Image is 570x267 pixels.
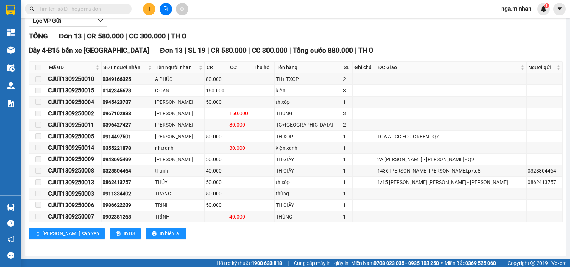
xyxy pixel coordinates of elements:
[29,228,105,239] button: sort-ascending[PERSON_NAME] sắp xếp
[155,190,203,197] div: TRANG
[103,87,152,94] div: 0142345678
[276,178,341,186] div: th xốp
[528,167,561,175] div: 0328804464
[206,87,227,94] div: 160.000
[35,231,40,237] span: sort-ascending
[103,63,146,71] span: SĐT người nhận
[154,200,205,211] td: TRINH
[377,167,525,175] div: 1436 [PERSON_NAME] [PERSON_NAME],p7,q8
[211,46,247,55] span: CR 580.000
[207,46,209,55] span: |
[47,154,102,165] td: CJUT1309250009
[188,46,206,55] span: SL 19
[176,3,188,15] button: aim
[47,73,102,85] td: CJUT1309250010
[276,121,341,129] div: TG+[GEOGRAPHIC_DATA]
[276,167,341,175] div: TH GIẤY
[7,252,14,259] span: message
[206,167,227,175] div: 40.000
[343,75,351,83] div: 2
[47,131,102,142] td: CJUT1309250005
[377,133,525,140] div: TÒA A - CC ECO GREEN - Q7
[276,109,341,117] div: THÙNG
[48,212,100,221] div: CJUT1309250007
[47,211,102,222] td: CJUT1309250007
[229,144,250,152] div: 30.000
[154,73,205,85] td: A PHÚC
[124,230,135,237] span: In DS
[155,75,203,83] div: A PHÚC
[343,155,351,163] div: 1
[33,16,61,25] span: Lọc VP Gửi
[206,201,227,209] div: 50.000
[167,32,169,40] span: |
[155,144,203,152] div: như anh
[465,260,496,266] strong: 0369 525 060
[103,98,152,106] div: 0945423737
[48,143,100,152] div: CJUT1309250014
[48,155,100,164] div: CJUT1309250009
[102,119,154,131] td: 0396427427
[102,142,154,154] td: 0355221878
[351,259,439,267] span: Miền Nam
[102,108,154,119] td: 0967102888
[206,75,227,83] div: 80.000
[102,211,154,222] td: 0902381268
[206,190,227,197] div: 50.000
[116,231,121,237] span: printer
[252,62,274,73] th: Thu hộ
[102,73,154,85] td: 0349166325
[103,109,152,117] div: 0967102888
[102,154,154,165] td: 0943695499
[125,32,127,40] span: |
[553,3,566,15] button: caret-down
[47,177,102,188] td: CJUT1309250013
[276,201,341,209] div: TH GIẤY
[206,155,227,163] div: 50.000
[103,75,152,83] div: 0349166325
[545,3,548,8] span: 1
[276,155,341,163] div: TH GIẤY
[154,142,205,154] td: như anh
[102,131,154,142] td: 0914497501
[48,132,100,141] div: CJUT1309250005
[355,46,357,55] span: |
[83,32,85,40] span: |
[342,62,353,73] th: SL
[29,32,48,40] span: TỔNG
[103,213,152,221] div: 0902381268
[48,98,100,107] div: CJUT1309250004
[156,63,197,71] span: Tên người nhận
[276,98,341,106] div: th xốp
[48,201,100,210] div: CJUT1309250006
[154,188,205,200] td: TRANG
[206,133,227,140] div: 50.000
[47,85,102,96] td: CJUT1309250015
[47,200,102,211] td: CJUT1309250006
[378,63,519,71] span: ĐC Giao
[377,155,525,163] div: 2A [PERSON_NAME] - [PERSON_NAME] - Q9
[154,119,205,131] td: KIỀU ANH
[48,178,100,187] div: CJUT1309250013
[29,15,107,27] button: Lọc VP Gửi
[343,201,351,209] div: 1
[377,178,525,186] div: 1/15 [PERSON_NAME] [PERSON_NAME] - [PERSON_NAME]
[30,6,35,11] span: search
[155,87,203,94] div: C CẦN
[102,85,154,96] td: 0142345678
[160,46,183,55] span: Đơn 13
[163,6,168,11] span: file-add
[129,32,166,40] span: CC 300.000
[154,85,205,96] td: C CẦN
[48,120,100,129] div: CJUT1309250011
[155,178,203,186] div: THỦY
[248,46,250,55] span: |
[98,18,103,24] span: down
[343,213,351,221] div: 1
[155,155,203,163] div: [PERSON_NAME]
[48,75,100,83] div: CJUT1309250010
[103,155,152,163] div: 0943695499
[206,98,227,106] div: 50.000
[155,133,203,140] div: [PERSON_NAME]
[343,178,351,186] div: 1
